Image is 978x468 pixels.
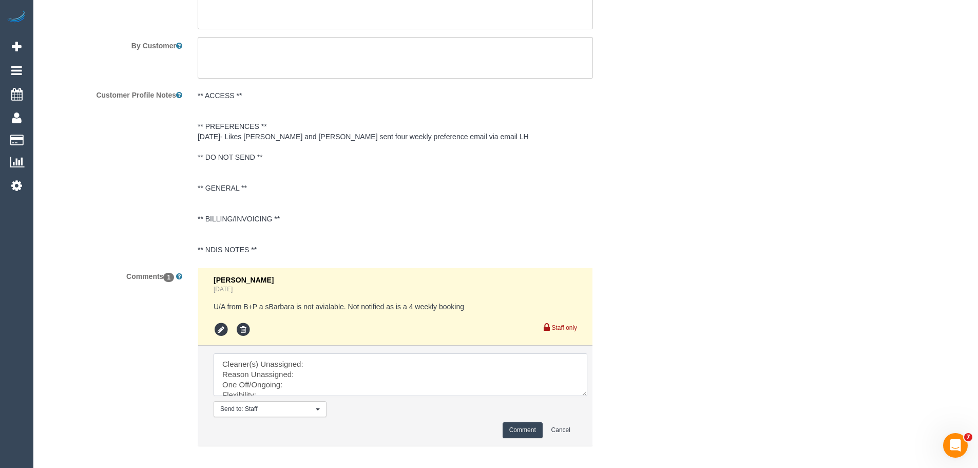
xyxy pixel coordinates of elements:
button: Cancel [545,422,577,438]
small: Staff only [552,324,577,331]
button: Send to: Staff [214,401,327,417]
button: Comment [503,422,543,438]
label: Comments [36,268,190,282]
label: Customer Profile Notes [36,86,190,100]
span: [PERSON_NAME] [214,276,274,284]
span: 1 [163,273,174,282]
pre: U/A from B+P a sBarbara is not avialable. Not notified as is a 4 weekly booking [214,302,577,312]
img: Automaid Logo [6,10,27,25]
pre: ** ACCESS ** ** PREFERENCES ** [DATE]- Likes [PERSON_NAME] and [PERSON_NAME] sent four weekly pre... [198,90,593,255]
label: By Customer [36,37,190,51]
a: [DATE] [214,286,233,293]
span: 7 [964,433,972,441]
iframe: Intercom live chat [943,433,968,458]
span: Send to: Staff [220,405,313,414]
